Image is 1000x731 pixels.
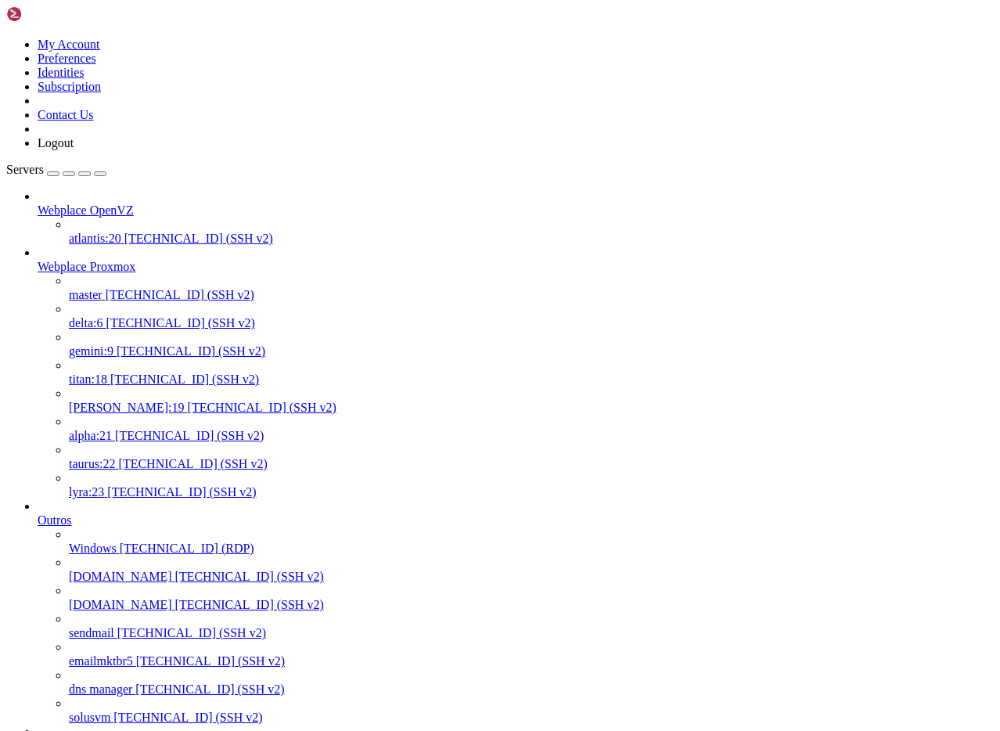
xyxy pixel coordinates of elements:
[69,697,994,725] li: solusvm [TECHNICAL_ID] (SSH v2)
[69,316,103,329] span: delta:6
[69,471,994,499] li: lyra:23 [TECHNICAL_ID] (SSH v2)
[6,20,13,33] div: (0, 1)
[69,429,112,442] span: alpha:21
[6,163,44,176] span: Servers
[38,499,994,725] li: Outros
[69,288,994,302] a: master [TECHNICAL_ID] (SSH v2)
[117,344,265,358] span: [TECHNICAL_ID] (SSH v2)
[6,163,106,176] a: Servers
[69,358,994,387] li: titan:18 [TECHNICAL_ID] (SSH v2)
[136,654,285,668] span: [TECHNICAL_ID] (SSH v2)
[38,203,134,217] span: Webplace OpenVZ
[38,189,994,246] li: Webplace OpenVZ
[69,401,994,415] a: [PERSON_NAME]:19 [TECHNICAL_ID] (SSH v2)
[69,330,994,358] li: gemini:9 [TECHNICAL_ID] (SSH v2)
[69,711,110,724] span: solusvm
[38,203,994,218] a: Webplace OpenVZ
[6,6,796,20] x-row: Connecting [TECHNICAL_ID]...
[38,52,96,65] a: Preferences
[69,654,994,668] a: emailmktbr5 [TECHNICAL_ID] (SSH v2)
[69,387,994,415] li: [PERSON_NAME]:19 [TECHNICAL_ID] (SSH v2)
[69,626,994,640] a: sendmail [TECHNICAL_ID] (SSH v2)
[69,457,994,471] a: taurus:22 [TECHNICAL_ID] (SSH v2)
[69,668,994,697] li: dns manager [TECHNICAL_ID] (SSH v2)
[69,457,116,470] span: taurus:22
[69,711,994,725] a: solusvm [TECHNICAL_ID] (SSH v2)
[69,570,994,584] a: [DOMAIN_NAME] [TECHNICAL_ID] (SSH v2)
[69,584,994,612] li: [DOMAIN_NAME] [TECHNICAL_ID] (SSH v2)
[69,218,994,246] li: atlantis:20 [TECHNICAL_ID] (SSH v2)
[38,136,74,149] a: Logout
[69,232,121,245] span: atlantis:20
[69,598,994,612] a: [DOMAIN_NAME] [TECHNICAL_ID] (SSH v2)
[69,570,172,583] span: [DOMAIN_NAME]
[38,260,994,274] a: Webplace Proxmox
[106,316,255,329] span: [TECHNICAL_ID] (SSH v2)
[69,373,107,386] span: titan:18
[117,626,266,639] span: [TECHNICAL_ID] (SSH v2)
[69,485,994,499] a: lyra:23 [TECHNICAL_ID] (SSH v2)
[188,401,336,414] span: [TECHNICAL_ID] (SSH v2)
[38,513,994,528] a: Outros
[175,570,324,583] span: [TECHNICAL_ID] (SSH v2)
[113,711,262,724] span: [TECHNICAL_ID] (SSH v2)
[135,682,284,696] span: [TECHNICAL_ID] (SSH v2)
[38,38,100,51] a: My Account
[69,528,994,556] li: Windows [TECHNICAL_ID] (RDP)
[107,485,256,499] span: [TECHNICAL_ID] (SSH v2)
[110,373,259,386] span: [TECHNICAL_ID] (SSH v2)
[69,302,994,330] li: delta:6 [TECHNICAL_ID] (SSH v2)
[69,682,132,696] span: dns manager
[69,401,185,414] span: [PERSON_NAME]:19
[69,415,994,443] li: alpha:21 [TECHNICAL_ID] (SSH v2)
[69,612,994,640] li: sendmail [TECHNICAL_ID] (SSH v2)
[69,316,994,330] a: delta:6 [TECHNICAL_ID] (SSH v2)
[6,6,96,22] img: Shellngn
[69,485,104,499] span: lyra:23
[119,457,268,470] span: [TECHNICAL_ID] (SSH v2)
[38,66,85,79] a: Identities
[69,288,103,301] span: master
[69,232,994,246] a: atlantis:20 [TECHNICAL_ID] (SSH v2)
[69,556,994,584] li: [DOMAIN_NAME] [TECHNICAL_ID] (SSH v2)
[38,513,72,527] span: Outros
[69,443,994,471] li: taurus:22 [TECHNICAL_ID] (SSH v2)
[69,682,994,697] a: dns manager [TECHNICAL_ID] (SSH v2)
[38,80,101,93] a: Subscription
[69,429,994,443] a: alpha:21 [TECHNICAL_ID] (SSH v2)
[175,598,324,611] span: [TECHNICAL_ID] (SSH v2)
[69,542,117,555] span: Windows
[106,288,254,301] span: [TECHNICAL_ID] (SSH v2)
[69,626,114,639] span: sendmail
[69,542,994,556] a: Windows [TECHNICAL_ID] (RDP)
[69,274,994,302] li: master [TECHNICAL_ID] (SSH v2)
[38,260,135,273] span: Webplace Proxmox
[69,654,133,668] span: emailmktbr5
[69,598,172,611] span: [DOMAIN_NAME]
[69,344,113,358] span: gemini:9
[124,232,273,245] span: [TECHNICAL_ID] (SSH v2)
[69,640,994,668] li: emailmktbr5 [TECHNICAL_ID] (SSH v2)
[38,246,994,499] li: Webplace Proxmox
[38,108,94,121] a: Contact Us
[115,429,264,442] span: [TECHNICAL_ID] (SSH v2)
[120,542,254,555] span: [TECHNICAL_ID] (RDP)
[69,344,994,358] a: gemini:9 [TECHNICAL_ID] (SSH v2)
[69,373,994,387] a: titan:18 [TECHNICAL_ID] (SSH v2)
